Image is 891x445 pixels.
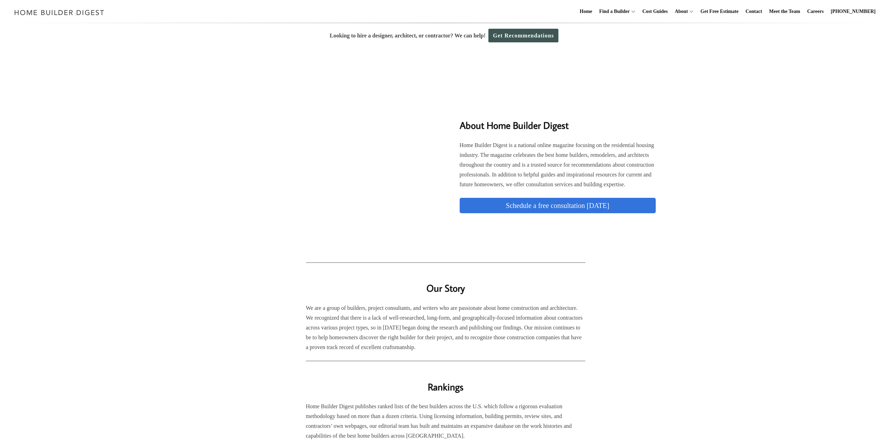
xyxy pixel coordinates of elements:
[460,140,656,189] p: Home Builder Digest is a national online magazine focusing on the residential housing industry. T...
[672,0,688,23] a: About
[460,198,656,213] a: Schedule a free consultation [DATE]
[743,0,765,23] a: Contact
[597,0,630,23] a: Find a Builder
[306,370,585,394] h2: Rankings
[306,402,585,441] p: Home Builder Digest publishes ranked lists of the best builders across the U.S. which follow a ri...
[766,0,803,23] a: Meet the Team
[640,0,671,23] a: Cost Guides
[488,29,558,42] a: Get Recommendations
[698,0,742,23] a: Get Free Estimate
[306,303,585,352] p: We are a group of builders, project consultants, and writers who are passionate about home constr...
[805,0,827,23] a: Careers
[828,0,878,23] a: [PHONE_NUMBER]
[460,109,656,133] h2: About Home Builder Digest
[11,6,107,19] img: Home Builder Digest
[577,0,595,23] a: Home
[306,271,585,295] h2: Our Story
